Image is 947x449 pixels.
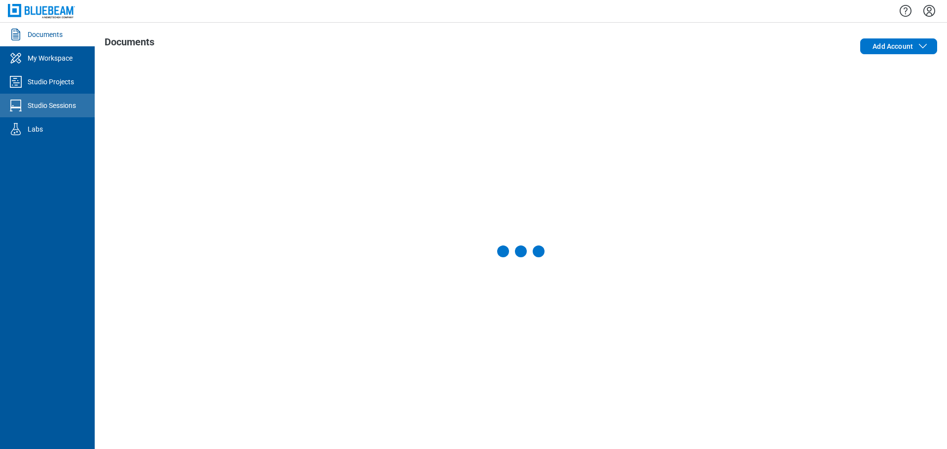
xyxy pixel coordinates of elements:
button: Add Account [860,38,937,54]
div: Studio Sessions [28,101,76,110]
img: Bluebeam, Inc. [8,4,75,18]
svg: Labs [8,121,24,137]
svg: Documents [8,27,24,42]
span: Add Account [873,41,913,51]
div: Studio Projects [28,77,74,87]
h1: Documents [105,36,154,52]
button: Settings [921,2,937,19]
div: Labs [28,124,43,134]
div: Documents [28,30,63,39]
svg: My Workspace [8,50,24,66]
div: Loading Documents [497,245,545,257]
svg: Studio Projects [8,74,24,90]
svg: Studio Sessions [8,98,24,113]
div: My Workspace [28,53,73,63]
